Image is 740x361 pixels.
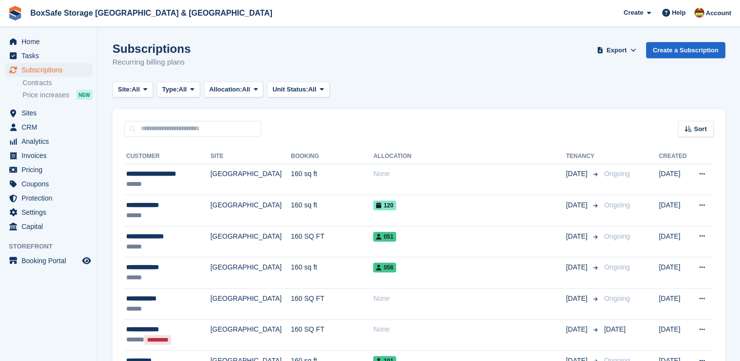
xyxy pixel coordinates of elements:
button: Allocation: All [204,82,264,98]
span: Create [624,8,643,18]
span: Protection [22,191,80,205]
span: Coupons [22,177,80,191]
span: Home [22,35,80,48]
a: Price increases NEW [22,90,92,100]
span: Ongoing [604,201,630,209]
span: Analytics [22,135,80,148]
span: Sort [694,124,707,134]
a: menu [5,191,92,205]
span: 056 [373,263,396,272]
td: [DATE] [659,195,691,226]
a: menu [5,120,92,134]
span: Help [672,8,686,18]
a: BoxSafe Storage [GEOGRAPHIC_DATA] & [GEOGRAPHIC_DATA] [26,5,276,21]
a: menu [5,177,92,191]
td: [DATE] [659,289,691,320]
th: Booking [291,149,374,164]
td: [DATE] [659,164,691,195]
span: Invoices [22,149,80,162]
span: Subscriptions [22,63,80,77]
span: 120 [373,201,396,210]
span: All [179,85,187,94]
td: [GEOGRAPHIC_DATA] [210,164,291,195]
span: Unit Status: [272,85,308,94]
div: None [373,324,566,335]
td: [GEOGRAPHIC_DATA] [210,226,291,257]
span: Ongoing [604,294,630,302]
a: menu [5,49,92,63]
td: [GEOGRAPHIC_DATA] [210,257,291,289]
div: None [373,293,566,304]
td: 160 SQ FT [291,226,374,257]
a: menu [5,220,92,233]
td: [GEOGRAPHIC_DATA] [210,289,291,320]
th: Site [210,149,291,164]
span: Booking Portal [22,254,80,268]
p: Recurring billing plans [112,57,191,68]
td: 160 SQ FT [291,319,374,351]
a: menu [5,63,92,77]
a: Contracts [22,78,92,88]
span: [DATE] [566,324,589,335]
a: Create a Subscription [646,42,725,58]
span: [DATE] [566,262,589,272]
a: menu [5,135,92,148]
a: menu [5,254,92,268]
span: Ongoing [604,232,630,240]
span: Sites [22,106,80,120]
td: 160 sq ft [291,195,374,226]
th: Allocation [373,149,566,164]
button: Type: All [157,82,200,98]
th: Created [659,149,691,164]
td: [GEOGRAPHIC_DATA] [210,319,291,351]
span: 051 [373,232,396,242]
th: Tenancy [566,149,600,164]
div: None [373,169,566,179]
span: All [132,85,140,94]
span: [DATE] [566,169,589,179]
span: Tasks [22,49,80,63]
span: Pricing [22,163,80,177]
span: Settings [22,205,80,219]
span: Storefront [9,242,97,251]
span: Price increases [22,90,69,100]
span: Site: [118,85,132,94]
img: Kim [695,8,704,18]
button: Unit Status: All [267,82,329,98]
span: Type: [162,85,179,94]
span: [DATE] [604,325,626,333]
span: Ongoing [604,263,630,271]
span: CRM [22,120,80,134]
td: [DATE] [659,319,691,351]
span: Export [606,45,627,55]
span: [DATE] [566,293,589,304]
h1: Subscriptions [112,42,191,55]
td: 160 sq ft [291,257,374,289]
span: All [242,85,250,94]
button: Site: All [112,82,153,98]
a: Preview store [81,255,92,267]
a: menu [5,35,92,48]
span: Account [706,8,731,18]
span: Allocation: [209,85,242,94]
td: [DATE] [659,226,691,257]
td: [GEOGRAPHIC_DATA] [210,195,291,226]
th: Customer [124,149,210,164]
span: Ongoing [604,170,630,178]
span: [DATE] [566,200,589,210]
a: menu [5,163,92,177]
span: All [308,85,316,94]
td: 160 sq ft [291,164,374,195]
a: menu [5,205,92,219]
span: [DATE] [566,231,589,242]
a: menu [5,149,92,162]
div: NEW [76,90,92,100]
span: Capital [22,220,80,233]
td: 160 SQ FT [291,289,374,320]
a: menu [5,106,92,120]
td: [DATE] [659,257,691,289]
img: stora-icon-8386f47178a22dfd0bd8f6a31ec36ba5ce8667c1dd55bd0f319d3a0aa187defe.svg [8,6,22,21]
button: Export [595,42,638,58]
